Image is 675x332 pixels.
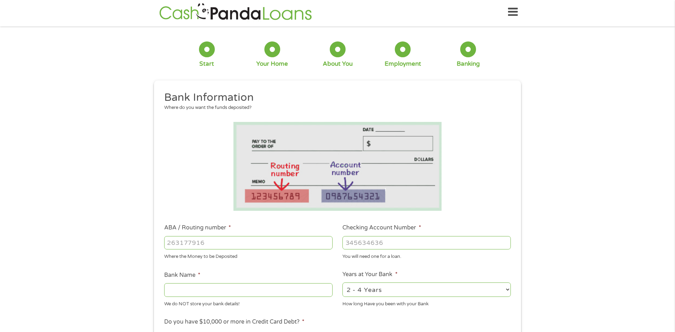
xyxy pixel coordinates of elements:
[233,122,442,211] img: Routing number location
[342,298,511,307] div: How long Have you been with your Bank
[164,91,506,105] h2: Bank Information
[164,318,304,326] label: Do you have $10,000 or more in Credit Card Debt?
[342,251,511,260] div: You will need one for a loan.
[385,60,421,68] div: Employment
[342,271,397,278] label: Years at Your Bank
[342,236,511,249] input: 345634636
[323,60,353,68] div: About You
[164,224,231,232] label: ABA / Routing number
[164,251,333,260] div: Where the Money to be Deposited
[199,60,214,68] div: Start
[157,2,314,22] img: GetLoanNow Logo
[164,272,200,279] label: Bank Name
[164,104,506,111] div: Where do you want the funds deposited?
[256,60,288,68] div: Your Home
[342,224,421,232] label: Checking Account Number
[457,60,480,68] div: Banking
[164,298,333,307] div: We do NOT store your bank details!
[164,236,333,249] input: 263177916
